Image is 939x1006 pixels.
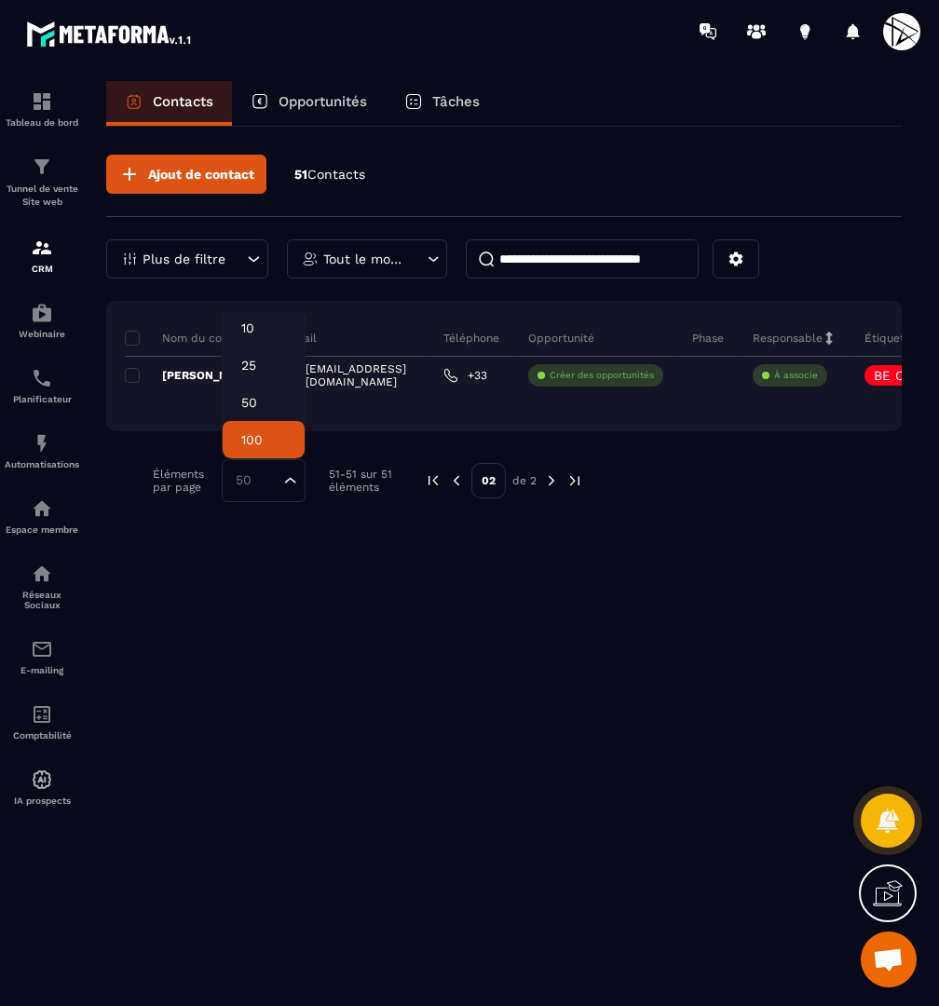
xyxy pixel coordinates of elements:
[448,472,465,489] img: prev
[31,367,53,389] img: scheduler
[307,167,365,182] span: Contacts
[5,76,79,142] a: formationformationTableau de bord
[692,331,724,346] p: Phase
[5,689,79,754] a: accountantaccountantComptabilité
[5,183,79,209] p: Tunnel de vente Site web
[5,353,79,418] a: schedulerschedulerPlanificateur
[26,17,194,50] img: logo
[5,459,79,469] p: Automatisations
[5,223,79,288] a: formationformationCRM
[31,703,53,726] img: accountant
[323,252,406,265] p: Tout le monde
[5,394,79,404] p: Planificateur
[241,393,286,412] p: 50
[528,331,594,346] p: Opportunité
[425,472,442,489] img: prev
[861,931,917,987] div: Ouvrir le chat
[31,302,53,324] img: automations
[386,81,498,126] a: Tâches
[153,93,213,110] p: Contacts
[232,81,386,126] a: Opportunités
[512,473,537,488] p: de 2
[125,331,251,346] p: Nom du contact
[5,624,79,689] a: emailemailE-mailing
[5,590,79,610] p: Réseaux Sociaux
[5,418,79,483] a: automationsautomationsAutomatisations
[222,459,306,502] div: Search for option
[774,369,818,382] p: À associe
[294,166,365,184] p: 51
[550,369,654,382] p: Créer des opportunités
[543,472,560,489] img: next
[31,638,53,660] img: email
[143,252,225,265] p: Plus de filtre
[443,368,487,383] a: +33
[5,288,79,353] a: automationsautomationsWebinaire
[5,117,79,128] p: Tableau de bord
[31,432,53,455] img: automations
[443,331,499,346] p: Téléphone
[31,768,53,791] img: automations
[5,329,79,339] p: Webinaire
[31,156,53,178] img: formation
[5,549,79,624] a: social-networksocial-networkRéseaux Sociaux
[566,472,583,489] img: next
[5,524,79,535] p: Espace membre
[31,90,53,113] img: formation
[329,468,397,494] p: 51-51 sur 51 éléments
[753,331,823,346] p: Responsable
[241,430,286,449] p: 100
[5,142,79,223] a: formationformationTunnel de vente Site web
[5,730,79,741] p: Comptabilité
[432,93,480,110] p: Tâches
[31,237,53,259] img: formation
[5,795,79,806] p: IA prospects
[5,665,79,675] p: E-mailing
[125,368,257,383] p: [PERSON_NAME]
[241,356,286,374] p: 25
[241,319,286,337] p: 10
[31,563,53,585] img: social-network
[279,93,367,110] p: Opportunités
[153,468,212,494] p: Éléments par page
[864,331,920,346] p: Étiquettes
[106,81,232,126] a: Contacts
[106,155,266,194] button: Ajout de contact
[229,470,279,491] input: Search for option
[148,165,254,184] span: Ajout de contact
[5,483,79,549] a: automationsautomationsEspace membre
[5,264,79,274] p: CRM
[31,497,53,520] img: automations
[471,463,506,498] p: 02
